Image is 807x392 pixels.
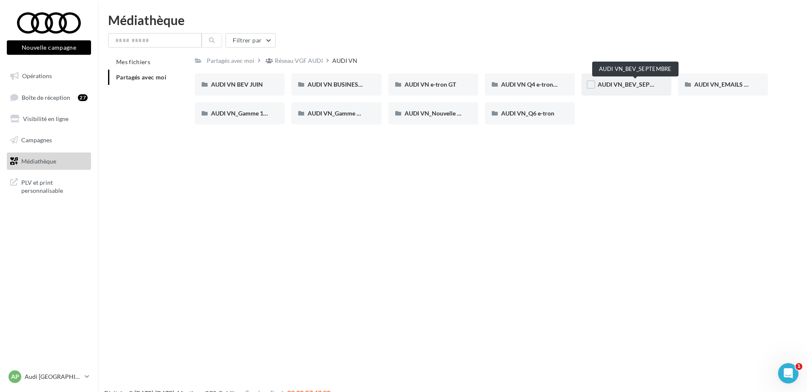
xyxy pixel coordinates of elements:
[332,56,357,65] div: AUDI VN
[501,81,580,88] span: AUDI VN Q4 e-tron sans offre
[405,110,482,117] span: AUDI VN_Nouvelle A6 e-tron
[5,88,93,107] a: Boîte de réception27
[211,110,303,117] span: AUDI VN_Gamme 100% électrique
[5,131,93,149] a: Campagnes
[7,369,91,385] a: AP Audi [GEOGRAPHIC_DATA] 16
[21,136,52,144] span: Campagnes
[501,110,554,117] span: AUDI VN_Q6 e-tron
[778,363,798,384] iframe: Intercom live chat
[308,110,382,117] span: AUDI VN_Gamme Q8 e-tron
[21,157,56,164] span: Médiathèque
[22,93,70,101] span: Boîte de réception
[21,177,88,195] span: PLV et print personnalisable
[22,72,52,79] span: Opérations
[5,110,93,128] a: Visibilité en ligne
[78,94,88,101] div: 27
[207,56,254,65] div: Partagés avec moi
[211,81,263,88] span: AUDI VN BEV JUIN
[5,67,93,85] a: Opérations
[308,81,399,88] span: AUDI VN BUSINESS JUIN VN JPO
[796,363,802,370] span: 1
[592,62,679,76] div: AUDI VN_BEV_SEPTEMBRE
[275,56,323,65] div: Réseau VGF AUDI
[598,81,673,88] span: AUDI VN_BEV_SEPTEMBRE
[405,81,456,88] span: AUDI VN e-tron GT
[7,40,91,55] button: Nouvelle campagne
[11,372,19,381] span: AP
[5,152,93,170] a: Médiathèque
[694,81,784,88] span: AUDI VN_EMAILS COMMANDES
[5,173,93,198] a: PLV et print personnalisable
[116,73,166,81] span: Partagés avec moi
[23,115,68,122] span: Visibilité en ligne
[25,372,81,381] p: Audi [GEOGRAPHIC_DATA] 16
[225,33,276,48] button: Filtrer par
[116,58,150,65] span: Mes fichiers
[108,14,797,26] div: Médiathèque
